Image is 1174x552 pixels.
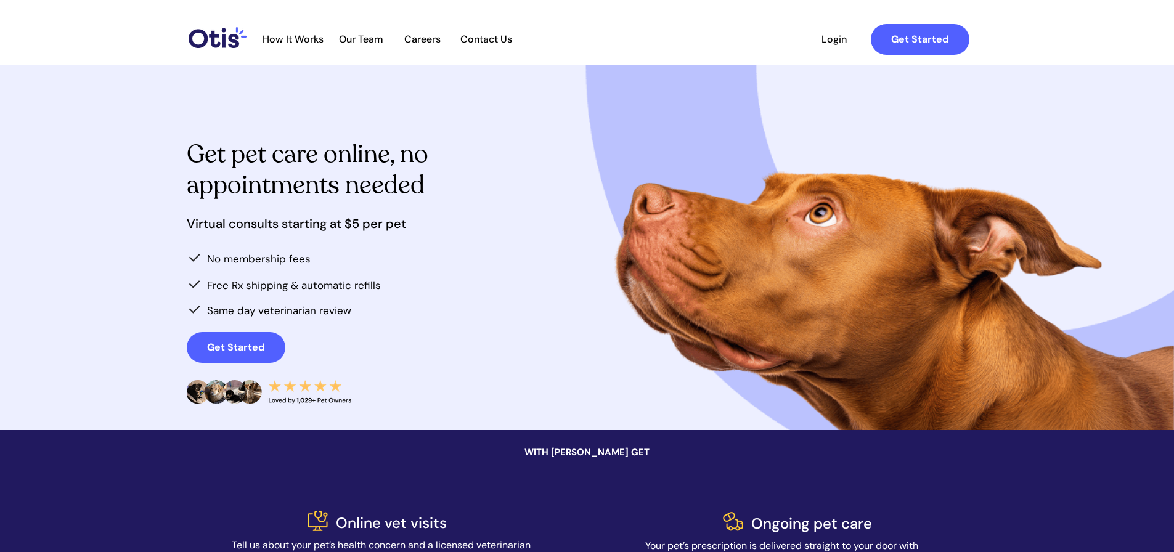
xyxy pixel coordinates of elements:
span: Careers [393,33,453,45]
a: Login [806,24,863,55]
span: No membership fees [207,252,311,266]
span: WITH [PERSON_NAME] GET [524,446,650,458]
a: How It Works [256,33,330,46]
span: Ongoing pet care [751,514,872,533]
a: Get Started [871,24,969,55]
strong: Get Started [207,341,264,354]
span: Login [806,33,863,45]
span: Same day veterinarian review [207,304,351,317]
a: Our Team [331,33,391,46]
strong: Get Started [891,33,948,46]
a: Get Started [187,332,285,363]
a: Contact Us [454,33,519,46]
span: Contact Us [454,33,519,45]
span: Our Team [331,33,391,45]
span: Get pet care online, no appointments needed [187,137,428,201]
span: Virtual consults starting at $5 per pet [187,216,406,232]
span: How It Works [256,33,330,45]
span: Free Rx shipping & automatic refills [207,278,381,292]
a: Careers [393,33,453,46]
span: Online vet visits [336,513,447,532]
